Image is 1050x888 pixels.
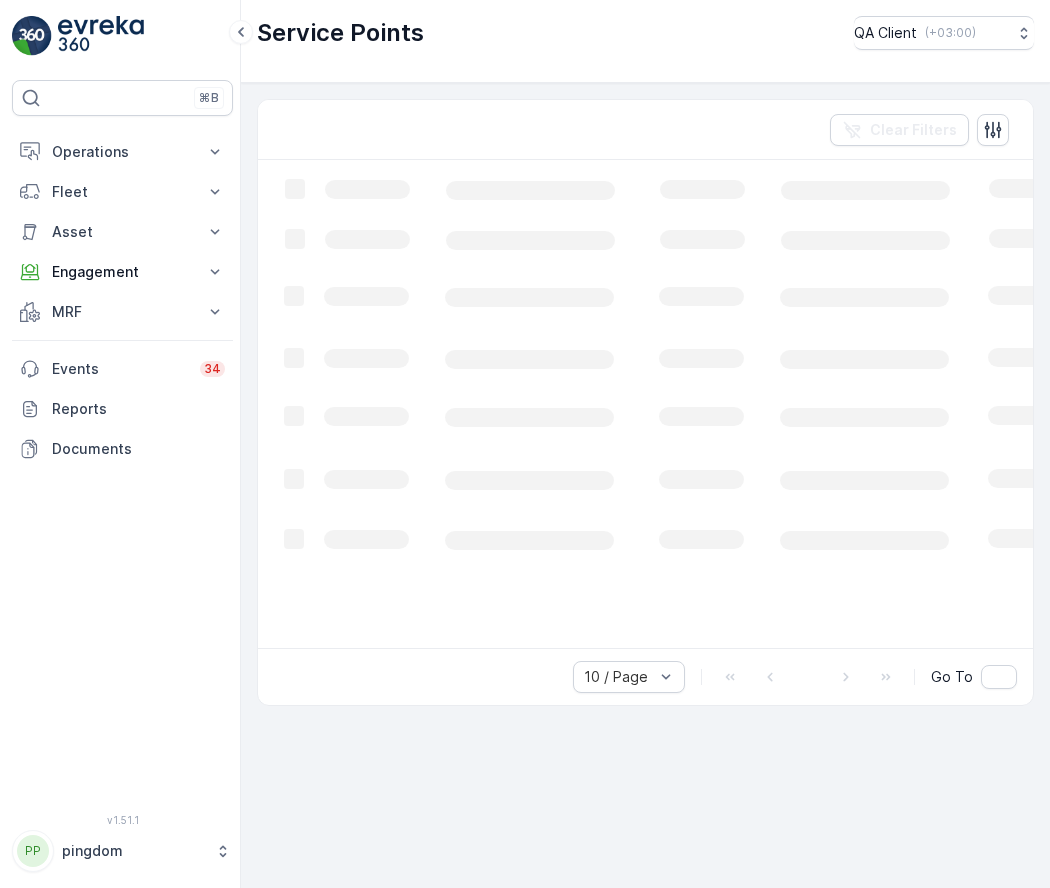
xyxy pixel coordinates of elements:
button: Clear Filters [830,114,969,146]
p: Events [52,359,188,379]
p: Fleet [52,182,193,202]
p: Service Points [257,17,424,49]
p: Reports [52,399,225,419]
p: Documents [52,439,225,459]
p: pingdom [62,841,205,861]
span: Go To [931,667,973,687]
button: Engagement [12,252,233,292]
p: ⌘B [199,90,219,106]
button: QA Client(+03:00) [854,16,1034,50]
p: ( +03:00 ) [925,25,976,41]
button: Asset [12,212,233,252]
p: Clear Filters [870,120,957,140]
a: Events34 [12,349,233,389]
p: Asset [52,222,193,242]
a: Reports [12,389,233,429]
button: MRF [12,292,233,332]
button: Operations [12,132,233,172]
img: logo [12,16,52,56]
p: MRF [52,302,193,322]
div: PP [17,835,49,867]
a: Documents [12,429,233,469]
p: Engagement [52,262,193,282]
span: v 1.51.1 [12,814,233,826]
p: 34 [204,361,221,377]
button: PPpingdom [12,830,233,872]
button: Fleet [12,172,233,212]
p: QA Client [854,23,917,43]
p: Operations [52,142,193,162]
img: logo_light-DOdMpM7g.png [58,16,144,56]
